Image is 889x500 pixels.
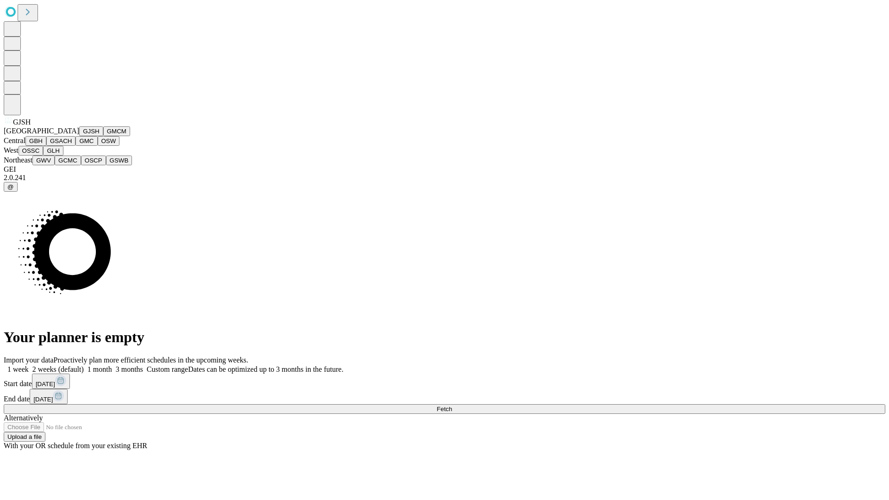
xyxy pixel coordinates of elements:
[4,174,885,182] div: 2.0.241
[98,136,120,146] button: OSW
[13,118,31,126] span: GJSH
[19,146,44,156] button: OSSC
[4,442,147,450] span: With your OR schedule from your existing EHR
[4,156,32,164] span: Northeast
[147,365,188,373] span: Custom range
[43,146,63,156] button: GLH
[32,374,70,389] button: [DATE]
[4,146,19,154] span: West
[437,406,452,412] span: Fetch
[103,126,130,136] button: GMCM
[88,365,112,373] span: 1 month
[116,365,143,373] span: 3 months
[32,156,55,165] button: GWV
[79,126,103,136] button: GJSH
[36,381,55,387] span: [DATE]
[4,356,54,364] span: Import your data
[25,136,46,146] button: GBH
[4,137,25,144] span: Central
[46,136,75,146] button: GSACH
[33,396,53,403] span: [DATE]
[4,182,18,192] button: @
[7,183,14,190] span: @
[4,414,43,422] span: Alternatively
[188,365,343,373] span: Dates can be optimized up to 3 months in the future.
[55,156,81,165] button: GCMC
[4,389,885,404] div: End date
[4,404,885,414] button: Fetch
[81,156,106,165] button: OSCP
[75,136,97,146] button: GMC
[106,156,132,165] button: GSWB
[4,165,885,174] div: GEI
[54,356,248,364] span: Proactively plan more efficient schedules in the upcoming weeks.
[4,432,45,442] button: Upload a file
[7,365,29,373] span: 1 week
[30,389,68,404] button: [DATE]
[32,365,84,373] span: 2 weeks (default)
[4,374,885,389] div: Start date
[4,329,885,346] h1: Your planner is empty
[4,127,79,135] span: [GEOGRAPHIC_DATA]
